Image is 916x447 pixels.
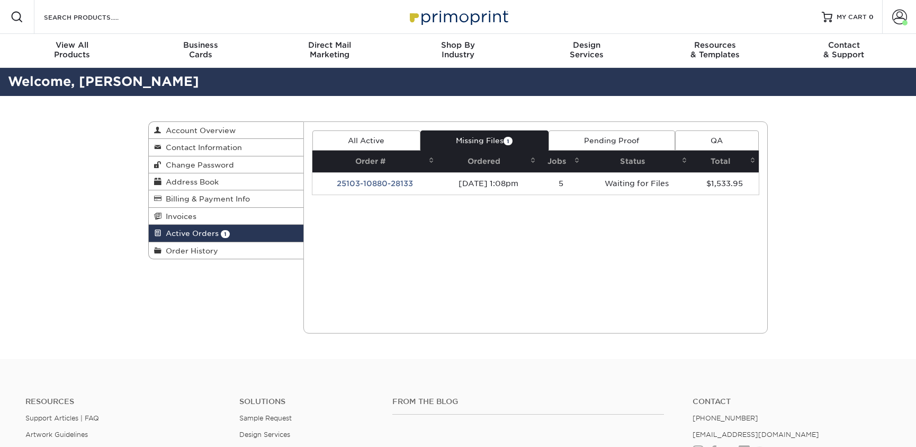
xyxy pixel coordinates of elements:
td: 5 [539,172,582,195]
a: Sample Request [239,414,292,422]
th: Ordered [437,151,539,172]
a: View AllProducts [8,34,137,68]
h4: Resources [25,397,223,406]
a: [EMAIL_ADDRESS][DOMAIN_NAME] [693,431,819,439]
td: $1,533.95 [690,172,759,195]
a: Address Book [149,173,303,190]
th: Order # [312,151,438,172]
a: Order History [149,242,303,259]
span: Change Password [161,161,234,169]
a: Invoices [149,208,303,225]
td: Waiting for Files [583,172,691,195]
th: Status [583,151,691,172]
span: 1 [504,137,513,145]
span: MY CART [837,13,867,22]
span: Address Book [161,178,219,186]
span: Direct Mail [265,40,394,50]
a: All Active [312,130,420,151]
span: Design [522,40,651,50]
a: Support Articles | FAQ [25,414,99,422]
a: Billing & Payment Info [149,190,303,207]
img: Primoprint [405,5,511,28]
a: Missing Files1 [420,130,549,151]
a: Account Overview [149,122,303,139]
div: & Templates [651,40,779,59]
a: Active Orders 1 [149,225,303,242]
span: Active Orders [161,229,219,238]
div: Products [8,40,137,59]
th: Total [690,151,759,172]
td: 25103-10880-28133 [312,172,438,195]
span: Resources [651,40,779,50]
a: Contact& Support [779,34,908,68]
span: 0 [869,13,874,21]
span: Shop By [394,40,523,50]
a: QA [675,130,759,151]
div: & Support [779,40,908,59]
div: Services [522,40,651,59]
a: Pending Proof [549,130,675,151]
div: Marketing [265,40,394,59]
a: DesignServices [522,34,651,68]
a: Contact Information [149,139,303,156]
a: [PHONE_NUMBER] [693,414,758,422]
a: BusinessCards [137,34,265,68]
span: Account Overview [161,126,236,135]
h4: From the Blog [392,397,663,406]
a: Change Password [149,156,303,173]
span: Business [137,40,265,50]
th: Jobs [539,151,582,172]
span: Billing & Payment Info [161,195,250,203]
a: Artwork Guidelines [25,431,88,439]
div: Industry [394,40,523,59]
span: View All [8,40,137,50]
a: Direct MailMarketing [265,34,394,68]
div: Cards [137,40,265,59]
a: Design Services [239,431,290,439]
span: Order History [161,247,218,255]
a: Contact [693,397,891,406]
span: 1 [221,230,230,238]
span: Contact [779,40,908,50]
td: [DATE] 1:08pm [437,172,539,195]
h4: Solutions [239,397,376,406]
a: Resources& Templates [651,34,779,68]
a: Shop ByIndustry [394,34,523,68]
input: SEARCH PRODUCTS..... [43,11,146,23]
span: Invoices [161,212,196,221]
span: Contact Information [161,143,242,152]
